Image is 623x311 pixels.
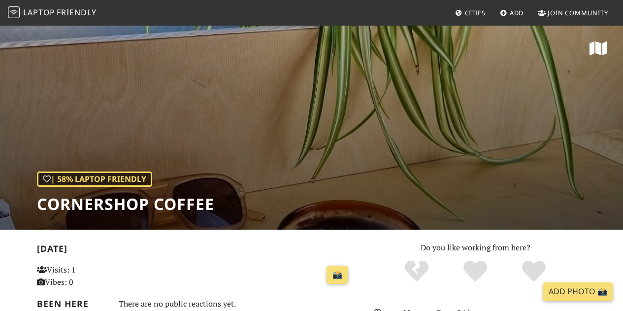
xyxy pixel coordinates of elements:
[37,299,107,309] h2: Been here
[37,172,152,187] div: | 58% Laptop Friendly
[446,259,505,284] div: Yes
[23,7,55,18] span: Laptop
[37,264,134,289] p: Visits: 1 Vibes: 0
[364,242,587,254] p: Do you like working from here?
[8,6,20,18] img: LaptopFriendly
[37,243,353,258] h2: [DATE]
[543,282,613,301] a: Add Photo 📸
[534,4,612,22] a: Join Community
[388,259,446,284] div: No
[57,7,96,18] span: Friendly
[451,4,490,22] a: Cities
[510,8,524,17] span: Add
[465,8,486,17] span: Cities
[119,297,353,311] div: There are no public reactions yet.
[504,259,563,284] div: Definitely!
[8,4,97,22] a: LaptopFriendly LaptopFriendly
[548,8,608,17] span: Join Community
[496,4,528,22] a: Add
[327,266,348,284] a: 📸
[37,195,214,213] h1: Cornershop Coffee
